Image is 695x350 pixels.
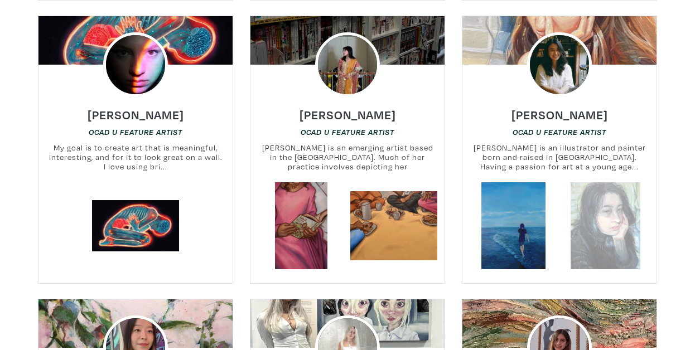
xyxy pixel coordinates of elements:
small: My goal is to create art that is meaningful, interesting, and for it to look great on a wall. I l... [38,143,233,172]
a: [PERSON_NAME] [511,105,608,118]
a: [PERSON_NAME] [88,105,184,118]
a: OCAD U Feature Artist [513,127,606,137]
small: [PERSON_NAME] is an emerging artist based in the [GEOGRAPHIC_DATA]. Much of her practice involves... [250,143,445,172]
em: OCAD U Feature Artist [89,128,182,137]
a: [PERSON_NAME] [300,105,396,118]
h6: [PERSON_NAME] [300,107,396,122]
img: phpThumb.php [315,32,380,97]
img: phpThumb.php [527,32,592,97]
img: phpThumb.php [103,32,168,97]
em: OCAD U Feature Artist [301,128,394,137]
em: OCAD U Feature Artist [513,128,606,137]
h6: [PERSON_NAME] [511,107,608,122]
small: [PERSON_NAME] is an illustrator and painter born and raised in [GEOGRAPHIC_DATA]. Having a passio... [462,143,657,172]
a: OCAD U Feature Artist [89,127,182,137]
h6: [PERSON_NAME] [88,107,184,122]
a: OCAD U Feature Artist [301,127,394,137]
